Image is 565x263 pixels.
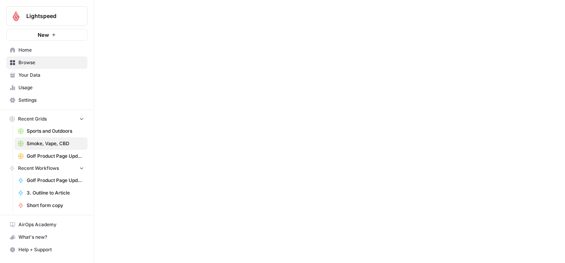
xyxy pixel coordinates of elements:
span: Browse [18,59,84,66]
button: Workspace: Lightspeed [6,6,87,26]
a: Browse [6,56,87,69]
span: Recent Workflows [18,165,59,172]
a: Usage [6,81,87,94]
span: New [38,31,49,39]
button: New [6,29,87,41]
a: Golf Product Page Update [15,150,87,162]
a: 3. Outline to Article [15,187,87,199]
span: Sports and Outdoors [27,128,84,135]
img: Lightspeed Logo [9,9,23,23]
span: Smoke, Vape, CBD [27,140,84,147]
span: Golf Product Page Update [27,177,84,184]
button: What's new? [6,231,87,243]
span: Your Data [18,72,84,79]
span: Golf Product Page Update [27,153,84,160]
button: Recent Grids [6,113,87,125]
a: Sports and Outdoors [15,125,87,137]
div: What's new? [7,231,87,243]
a: Your Data [6,69,87,81]
span: Usage [18,84,84,91]
a: AirOps Academy [6,218,87,231]
a: Golf Product Page Update [15,174,87,187]
span: Home [18,47,84,54]
button: Recent Workflows [6,162,87,174]
span: Recent Grids [18,115,47,122]
button: Help + Support [6,243,87,256]
a: Short form copy [15,199,87,212]
span: 3. Outline to Article [27,189,84,196]
span: Settings [18,97,84,104]
span: Help + Support [18,246,84,253]
a: Home [6,44,87,56]
span: Short form copy [27,202,84,209]
span: AirOps Academy [18,221,84,228]
a: Settings [6,94,87,106]
a: Smoke, Vape, CBD [15,137,87,150]
span: Lightspeed [26,12,74,20]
